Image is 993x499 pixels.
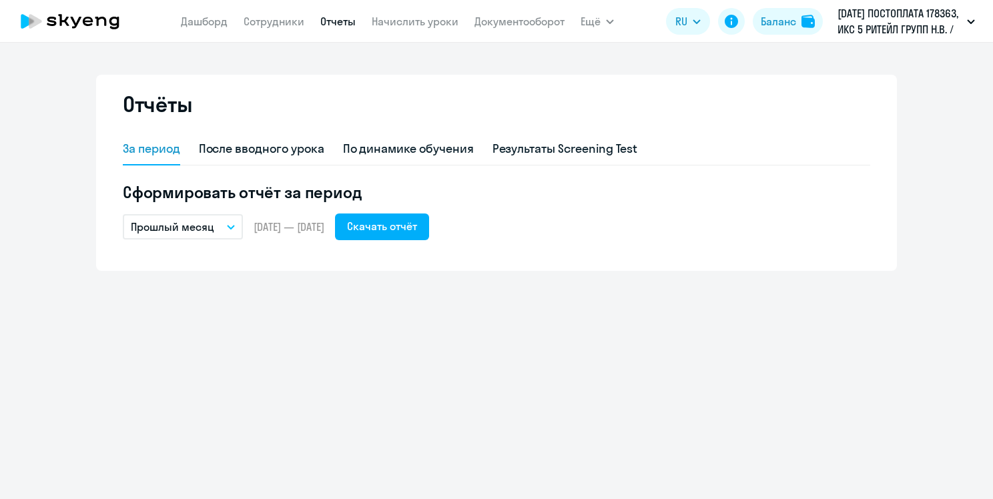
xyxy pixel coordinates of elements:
[675,13,687,29] span: RU
[474,15,565,28] a: Документооборот
[254,219,324,234] span: [DATE] — [DATE]
[199,140,324,157] div: После вводного урока
[372,15,458,28] a: Начислить уроки
[244,15,304,28] a: Сотрудники
[343,140,474,157] div: По динамике обучения
[753,8,823,35] button: Балансbalance
[123,214,243,239] button: Прошлый месяц
[666,8,710,35] button: RU
[123,140,180,157] div: За период
[581,13,601,29] span: Ещё
[838,5,962,37] p: [DATE] ПОСТОПЛАТА 178363, ИКС 5 РИТЕЙЛ ГРУПП Н.В. / X5 RETAIL GROUP N.V.
[123,181,870,203] h5: Сформировать отчёт за период
[831,5,982,37] button: [DATE] ПОСТОПЛАТА 178363, ИКС 5 РИТЕЙЛ ГРУПП Н.В. / X5 RETAIL GROUP N.V.
[581,8,614,35] button: Ещё
[181,15,228,28] a: Дашборд
[492,140,638,157] div: Результаты Screening Test
[123,91,192,117] h2: Отчёты
[320,15,356,28] a: Отчеты
[335,213,429,240] button: Скачать отчёт
[801,15,815,28] img: balance
[347,218,417,234] div: Скачать отчёт
[131,219,214,235] p: Прошлый месяц
[761,13,796,29] div: Баланс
